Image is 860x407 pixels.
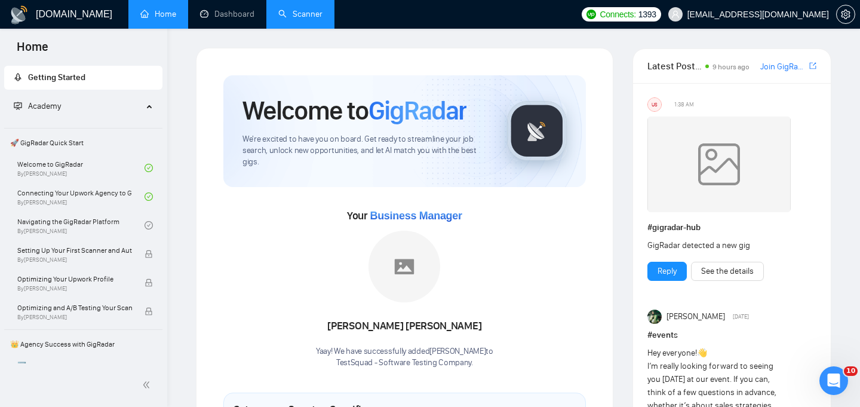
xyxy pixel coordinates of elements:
[17,314,132,321] span: By [PERSON_NAME]
[586,10,596,19] img: upwork-logo.png
[242,134,488,168] span: We're excited to have you on board. Get ready to streamline your job search, unlock new opportuni...
[697,348,707,358] span: 👋
[17,155,145,181] a: Welcome to GigRadarBy[PERSON_NAME]
[5,332,161,356] span: 👑 Agency Success with GigRadar
[647,221,816,234] h1: # gigradar-hub
[145,221,153,229] span: check-circle
[347,209,462,222] span: Your
[809,60,816,72] a: export
[368,94,466,127] span: GigRadar
[17,356,145,382] a: 1️⃣ Start Here
[17,302,132,314] span: Optimizing and A/B Testing Your Scanner for Better Results
[17,256,132,264] span: By [PERSON_NAME]
[316,357,493,369] p: TestSquad - Software Testing Company .
[10,5,29,25] img: logo
[17,212,145,238] a: Navigating the GigRadar PlatformBy[PERSON_NAME]
[507,101,567,161] img: gigradar-logo.png
[17,183,145,210] a: Connecting Your Upwork Agency to GigRadarBy[PERSON_NAME]
[647,262,687,281] button: Reply
[316,346,493,369] div: Yaay! We have successfully added [PERSON_NAME] to
[671,10,680,19] span: user
[600,8,635,21] span: Connects:
[648,98,661,111] div: US
[28,101,61,111] span: Academy
[7,38,58,63] span: Home
[733,311,749,322] span: [DATE]
[712,63,750,71] span: 9 hours ago
[142,379,154,391] span: double-left
[17,244,132,256] span: Setting Up Your First Scanner and Auto-Bidder
[145,279,153,287] span: lock
[844,366,858,376] span: 10
[647,239,783,252] div: GigRadar detected a new gig
[370,210,462,222] span: Business Manager
[14,102,22,110] span: fund-projection-screen
[819,366,848,395] iframe: Intercom live chat
[638,8,656,21] span: 1393
[666,310,725,323] span: [PERSON_NAME]
[658,265,677,278] a: Reply
[836,10,855,19] a: setting
[647,329,816,342] h1: # events
[17,285,132,292] span: By [PERSON_NAME]
[647,117,791,212] img: weqQh+iSagEgQAAAABJRU5ErkJggg==
[647,59,702,74] span: Latest Posts from the GigRadar Community
[140,9,176,19] a: homeHome
[674,99,694,110] span: 1:38 AM
[368,231,440,302] img: placeholder.png
[14,101,61,111] span: Academy
[145,164,153,172] span: check-circle
[145,250,153,258] span: lock
[4,66,162,90] li: Getting Started
[836,5,855,24] button: setting
[809,61,816,71] span: export
[316,316,493,336] div: [PERSON_NAME] [PERSON_NAME]
[5,131,161,155] span: 🚀 GigRadar Quick Start
[242,94,466,127] h1: Welcome to
[14,73,22,81] span: rocket
[837,10,855,19] span: setting
[145,307,153,316] span: lock
[28,72,85,82] span: Getting Started
[701,265,754,278] a: See the details
[760,60,807,74] a: Join GigRadar Slack Community
[200,9,254,19] a: dashboardDashboard
[691,262,764,281] button: See the details
[145,192,153,201] span: check-circle
[647,310,662,324] img: Vlad
[278,9,322,19] a: searchScanner
[17,273,132,285] span: Optimizing Your Upwork Profile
